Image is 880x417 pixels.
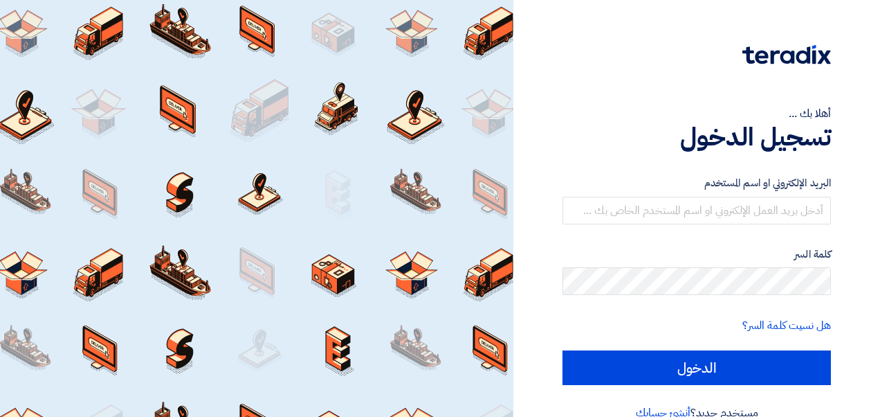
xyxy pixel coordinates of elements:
[562,197,831,224] input: أدخل بريد العمل الإلكتروني او اسم المستخدم الخاص بك ...
[742,317,831,334] a: هل نسيت كلمة السر؟
[562,122,831,152] h1: تسجيل الدخول
[742,45,831,64] img: Teradix logo
[562,175,831,191] label: البريد الإلكتروني او اسم المستخدم
[562,105,831,122] div: أهلا بك ...
[562,247,831,263] label: كلمة السر
[562,351,831,385] input: الدخول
